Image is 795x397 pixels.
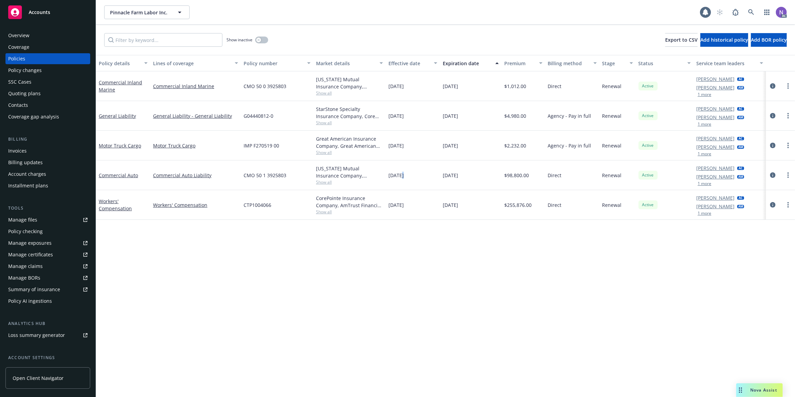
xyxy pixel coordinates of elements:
[696,203,735,210] a: [PERSON_NAME]
[443,60,491,67] div: Expiration date
[698,152,711,156] button: 1 more
[700,37,748,43] span: Add historical policy
[696,165,735,172] a: [PERSON_NAME]
[443,112,458,119] span: [DATE]
[784,141,792,150] a: more
[5,354,90,361] div: Account settings
[784,112,792,120] a: more
[665,37,698,43] span: Export to CSV
[5,157,90,168] a: Billing updates
[776,7,787,18] img: photo
[696,84,735,91] a: [PERSON_NAME]
[698,122,711,126] button: 1 more
[548,201,562,209] span: Direct
[602,142,622,149] span: Renewal
[769,171,777,179] a: circleInformation
[641,172,655,178] span: Active
[110,9,169,16] span: Pinnacle Farm Labor Inc.
[99,198,132,212] a: Workers' Compensation
[5,3,90,22] a: Accounts
[316,209,383,215] span: Show all
[698,211,711,215] button: 1 more
[388,201,404,209] span: [DATE]
[153,112,238,119] a: General Liability - General Liability
[698,93,711,97] button: 1 more
[700,33,748,47] button: Add historical policy
[769,112,777,120] a: circleInformation
[641,142,655,148] span: Active
[8,180,48,191] div: Installment plans
[548,83,562,90] span: Direct
[388,112,404,119] span: [DATE]
[244,112,273,119] span: G04440812-0
[641,113,655,119] span: Active
[736,383,783,397] button: Nova Assist
[104,5,190,19] button: Pinnacle Farm Labor Inc.
[602,172,622,179] span: Renewal
[8,284,60,295] div: Summary of insurance
[8,226,43,237] div: Policy checking
[713,5,727,19] a: Start snowing
[8,249,53,260] div: Manage certificates
[751,33,787,47] button: Add BOR policy
[665,33,698,47] button: Export to CSV
[504,172,529,179] span: $98,800.00
[8,76,31,87] div: SSC Cases
[244,83,286,90] span: CMO 50 0 3925803
[5,169,90,180] a: Account charges
[29,10,50,15] span: Accounts
[769,141,777,150] a: circleInformation
[548,142,591,149] span: Agency - Pay in full
[440,55,502,71] button: Expiration date
[227,37,252,43] span: Show inactive
[5,53,90,64] a: Policies
[504,83,526,90] span: $1,012.00
[316,105,383,120] div: StarStone Specialty Insurance Company, Core Specialty, Amwins
[5,261,90,272] a: Manage claims
[8,214,37,225] div: Manage files
[8,261,43,272] div: Manage claims
[602,83,622,90] span: Renewal
[502,55,545,71] button: Premium
[750,387,777,393] span: Nova Assist
[5,214,90,225] a: Manage files
[696,173,735,180] a: [PERSON_NAME]
[696,135,735,142] a: [PERSON_NAME]
[8,42,29,53] div: Coverage
[784,82,792,90] a: more
[5,100,90,111] a: Contacts
[8,30,29,41] div: Overview
[244,201,271,209] span: CTP1004066
[504,60,535,67] div: Premium
[696,143,735,151] a: [PERSON_NAME]
[8,88,41,99] div: Quoting plans
[784,201,792,209] a: more
[8,65,42,76] div: Policy changes
[316,135,383,150] div: Great American Insurance Company, Great American Insurance Group, Special Markets Insurance Consu...
[696,60,756,67] div: Service team leaders
[5,226,90,237] a: Policy checking
[751,37,787,43] span: Add BOR policy
[153,172,238,179] a: Commercial Auto Liability
[5,205,90,212] div: Tools
[386,55,440,71] button: Effective date
[316,60,375,67] div: Market details
[244,172,286,179] span: CMO 50 1 3925803
[5,88,90,99] a: Quoting plans
[548,60,589,67] div: Billing method
[241,55,313,71] button: Policy number
[316,90,383,96] span: Show all
[99,172,138,179] a: Commercial Auto
[443,142,458,149] span: [DATE]
[8,111,59,122] div: Coverage gap analysis
[5,145,90,156] a: Invoices
[5,30,90,41] a: Overview
[729,5,742,19] a: Report a Bug
[602,201,622,209] span: Renewal
[602,60,626,67] div: Stage
[8,169,46,180] div: Account charges
[99,79,142,93] a: Commercial Inland Marine
[8,238,52,249] div: Manage exposures
[760,5,774,19] a: Switch app
[316,195,383,209] div: CorePointe Insurance Company, AmTrust Financial Services, Risico Insurance Services, Inc.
